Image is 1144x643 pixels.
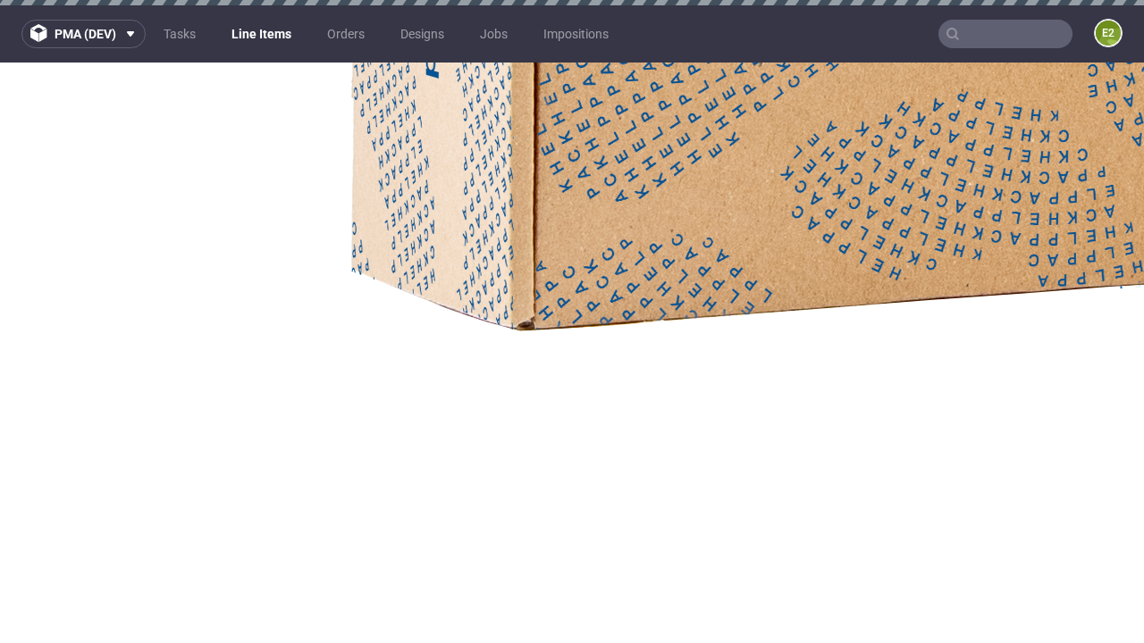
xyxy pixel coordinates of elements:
span: pma (dev) [55,28,116,40]
a: Jobs [469,20,518,48]
figcaption: e2 [1096,21,1121,46]
a: Designs [390,20,455,48]
a: Impositions [533,20,619,48]
a: Tasks [153,20,206,48]
a: Line Items [221,20,302,48]
button: pma (dev) [21,20,146,48]
a: Orders [316,20,375,48]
